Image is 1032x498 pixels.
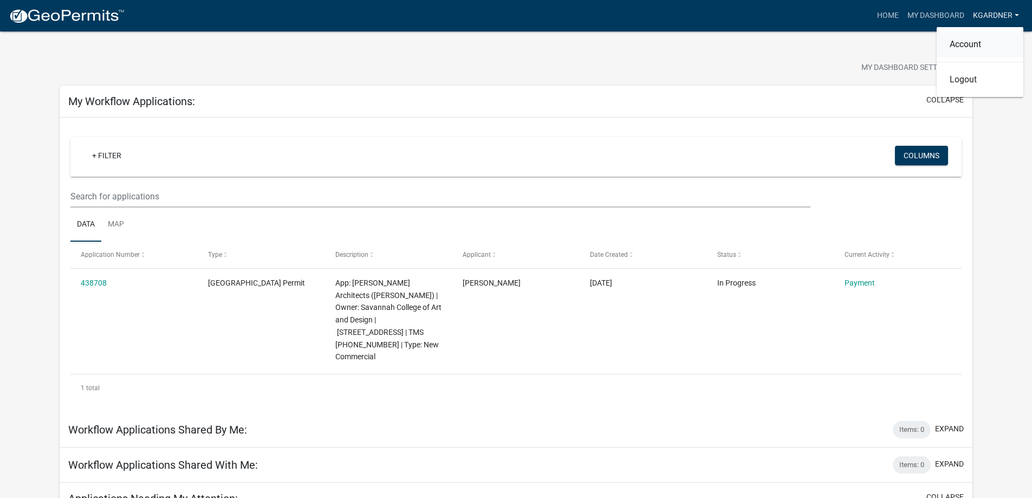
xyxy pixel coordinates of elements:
button: expand [935,458,964,470]
span: Current Activity [845,251,890,258]
a: Logout [937,67,1023,93]
div: Items: 0 [893,456,931,474]
span: Applicant [463,251,491,258]
a: Home [873,5,903,26]
button: Columns [895,146,948,165]
div: 1 total [70,374,962,402]
a: My Dashboard [903,5,969,26]
span: Description [335,251,368,258]
span: In Progress [717,279,756,287]
span: App: Lynch Architects (Rebecca P. Lynch) | Owner: Savannah College of Art and Design | 3650 Speed... [335,279,442,361]
a: Account [937,31,1023,57]
a: Map [101,208,131,242]
a: 438708 [81,279,107,287]
input: Search for applications [70,185,810,208]
div: kgardner [937,27,1023,97]
span: My Dashboard Settings [861,62,955,75]
button: My Dashboard Settingssettings [853,57,978,79]
span: Date Created [590,251,628,258]
div: Items: 0 [893,421,931,438]
button: collapse [926,94,964,106]
datatable-header-cell: Description [325,242,452,268]
datatable-header-cell: Application Number [70,242,198,268]
datatable-header-cell: Applicant [452,242,580,268]
span: 06/20/2025 [590,279,612,287]
span: Application Number [81,251,140,258]
span: Kailyn Gardner [463,279,521,287]
a: kgardner [969,5,1023,26]
a: Payment [845,279,875,287]
datatable-header-cell: Type [198,242,325,268]
div: collapse [60,118,972,412]
h5: Workflow Applications Shared With Me: [68,458,258,471]
span: Type [208,251,222,258]
span: Jasper County Building Permit [208,279,305,287]
a: + Filter [83,146,130,165]
datatable-header-cell: Date Created [580,242,707,268]
span: Status [717,251,736,258]
button: expand [935,423,964,435]
a: Data [70,208,101,242]
datatable-header-cell: Status [706,242,834,268]
h5: My Workflow Applications: [68,95,195,108]
datatable-header-cell: Current Activity [834,242,961,268]
h5: Workflow Applications Shared By Me: [68,423,247,436]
